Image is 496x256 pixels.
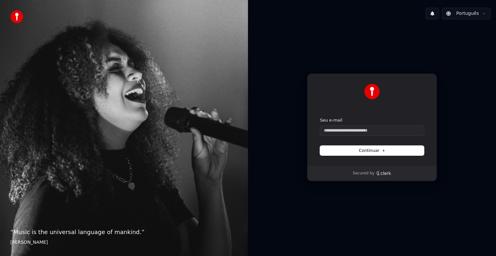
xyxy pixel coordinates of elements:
button: Continuar [320,146,424,155]
label: Seu e-mail [320,117,342,123]
img: youka [10,10,23,23]
span: Continuar [359,148,385,153]
p: “ Music is the universal language of mankind. ” [10,228,238,237]
footer: [PERSON_NAME] [10,239,238,246]
p: Secured by [353,171,374,176]
img: Youka [364,84,380,99]
a: Clerk logo [376,171,391,175]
